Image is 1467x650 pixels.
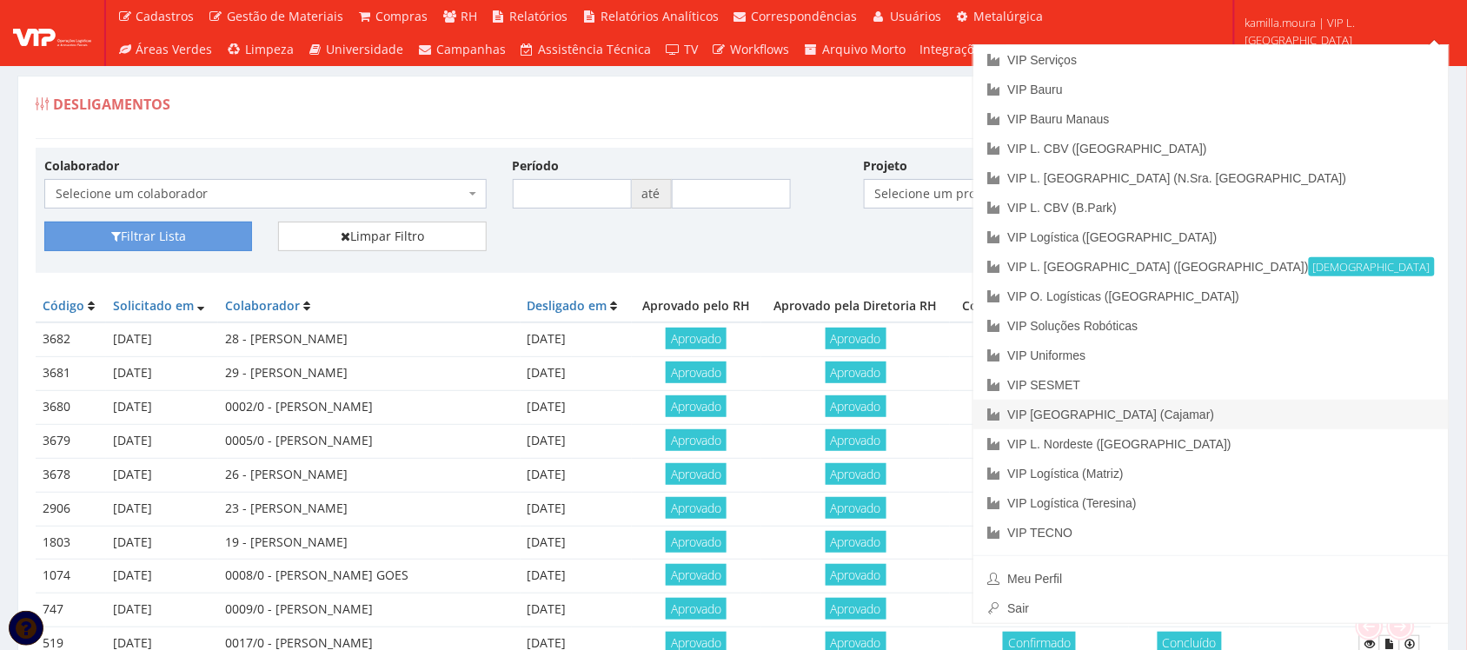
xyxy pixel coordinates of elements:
span: Aprovado [666,497,727,519]
span: Aprovado [826,429,886,451]
td: 19 - [PERSON_NAME] [218,526,521,560]
td: 0008/0 - [PERSON_NAME] GOES [218,560,521,594]
span: Desligamentos [53,95,170,114]
span: Aprovado [826,564,886,586]
td: [DATE] [521,594,632,627]
a: VIP L. CBV ([GEOGRAPHIC_DATA]) [973,134,1449,163]
a: Colaborador [225,297,300,314]
td: 3681 [36,357,106,391]
td: [DATE] [521,357,632,391]
span: Aprovado [666,564,727,586]
span: Aprovado [826,328,886,349]
a: VIP L. CBV (B.Park) [973,193,1449,222]
a: Áreas Verdes [110,33,220,66]
span: Correspondências [752,8,858,24]
td: [DATE] [106,424,218,458]
td: 1074 [36,560,106,594]
td: [DATE] [106,458,218,492]
span: RH [461,8,477,24]
span: Usuários [890,8,941,24]
td: 28 - [PERSON_NAME] [218,322,521,356]
td: [DATE] [521,458,632,492]
span: Aprovado [666,361,727,383]
a: Desligado em [528,297,607,314]
a: Arquivo Morto [797,33,913,66]
span: Selecione um projeto [875,185,1284,202]
a: Código [43,297,84,314]
td: 26 - [PERSON_NAME] [218,458,521,492]
a: VIP Bauru Manaus [973,104,1449,134]
span: Arquivo Morto [822,41,906,57]
span: Metalúrgica [974,8,1044,24]
span: kamilla.moura | VIP L. [GEOGRAPHIC_DATA] ([GEOGRAPHIC_DATA]) [1245,14,1444,66]
a: VIP L. Nordeste ([GEOGRAPHIC_DATA]) [973,429,1449,459]
td: [DATE] [521,424,632,458]
span: Cadastros [136,8,195,24]
span: Assistência Técnica [539,41,652,57]
th: Confirmado pelo Domínio [950,290,1129,322]
a: VIP Serviços [973,45,1449,75]
span: Aprovado [826,395,886,417]
button: Filtrar Lista [44,222,252,251]
td: [DATE] [521,526,632,560]
td: [DATE] [521,560,632,594]
td: 747 [36,594,106,627]
td: [DATE] [521,391,632,425]
span: Aprovado [826,531,886,553]
span: Aprovado [666,395,727,417]
a: VIP Soluções Robóticas [973,311,1449,341]
span: Aprovado [666,598,727,620]
a: VIP Uniformes [973,341,1449,370]
td: [DATE] [106,391,218,425]
small: [DEMOGRAPHIC_DATA] [1309,257,1435,276]
td: 3682 [36,322,106,356]
a: VIP L. [GEOGRAPHIC_DATA] ([GEOGRAPHIC_DATA])[DEMOGRAPHIC_DATA] [973,252,1449,282]
a: Integrações [913,33,994,66]
td: [DATE] [521,322,632,356]
a: VIP SESMET [973,370,1449,400]
a: VIP L. [GEOGRAPHIC_DATA] (N.Sra. [GEOGRAPHIC_DATA]) [973,163,1449,193]
a: Limpar Filtro [278,222,486,251]
a: VIP O. Logísticas ([GEOGRAPHIC_DATA]) [973,282,1449,311]
td: [DATE] [106,492,218,526]
a: VIP TECNO [973,518,1449,547]
a: Meu Perfil [973,564,1449,594]
td: 1803 [36,526,106,560]
span: Selecione um colaborador [44,179,487,209]
td: [DATE] [106,357,218,391]
span: Selecione um colaborador [56,185,465,202]
td: 29 - [PERSON_NAME] [218,357,521,391]
span: Campanhas [436,41,506,57]
td: 2906 [36,492,106,526]
span: Relatórios Analíticos [601,8,719,24]
span: Integrações [919,41,987,57]
span: Universidade [327,41,404,57]
span: (0) [1020,41,1034,57]
a: VIP [GEOGRAPHIC_DATA] (Cajamar) [973,400,1449,429]
td: 3679 [36,424,106,458]
a: TV [659,33,706,66]
td: [DATE] [521,492,632,526]
td: 23 - [PERSON_NAME] [218,492,521,526]
td: 0002/0 - [PERSON_NAME] [218,391,521,425]
span: Aprovado [826,361,886,383]
span: Compras [376,8,428,24]
td: [DATE] [106,594,218,627]
td: 3678 [36,458,106,492]
a: Workflows [705,33,797,66]
span: Aprovado [666,531,727,553]
a: Universidade [301,33,411,66]
a: (0) [994,33,1041,66]
a: Sair [973,594,1449,623]
span: Aprovado [826,598,886,620]
th: Aprovado pela Diretoria RH [761,290,951,322]
label: Colaborador [44,157,119,175]
span: Relatórios [510,8,568,24]
a: VIP Bauru [973,75,1449,104]
a: Campanhas [411,33,514,66]
span: Aprovado [826,463,886,485]
td: [DATE] [106,560,218,594]
span: Workflows [731,41,790,57]
span: Aprovado [666,328,727,349]
td: 0009/0 - [PERSON_NAME] [218,594,521,627]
